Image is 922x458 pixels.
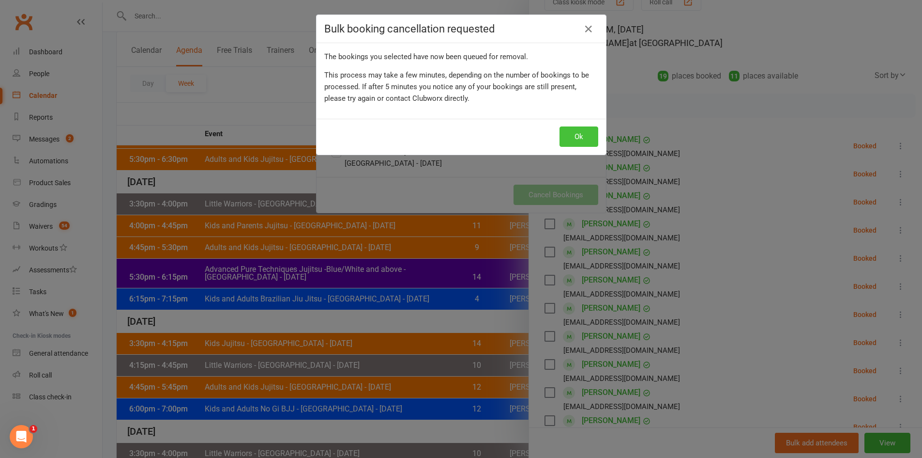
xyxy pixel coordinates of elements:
[559,126,598,147] button: Ok
[30,425,37,433] span: 1
[10,425,33,448] iframe: Intercom live chat
[581,21,596,37] a: Close
[324,69,598,104] div: This process may take a few minutes, depending on the number of bookings to be processed. If afte...
[324,51,598,63] div: The bookings you selected have now been queued for removal.
[324,23,598,35] h4: Bulk booking cancellation requested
